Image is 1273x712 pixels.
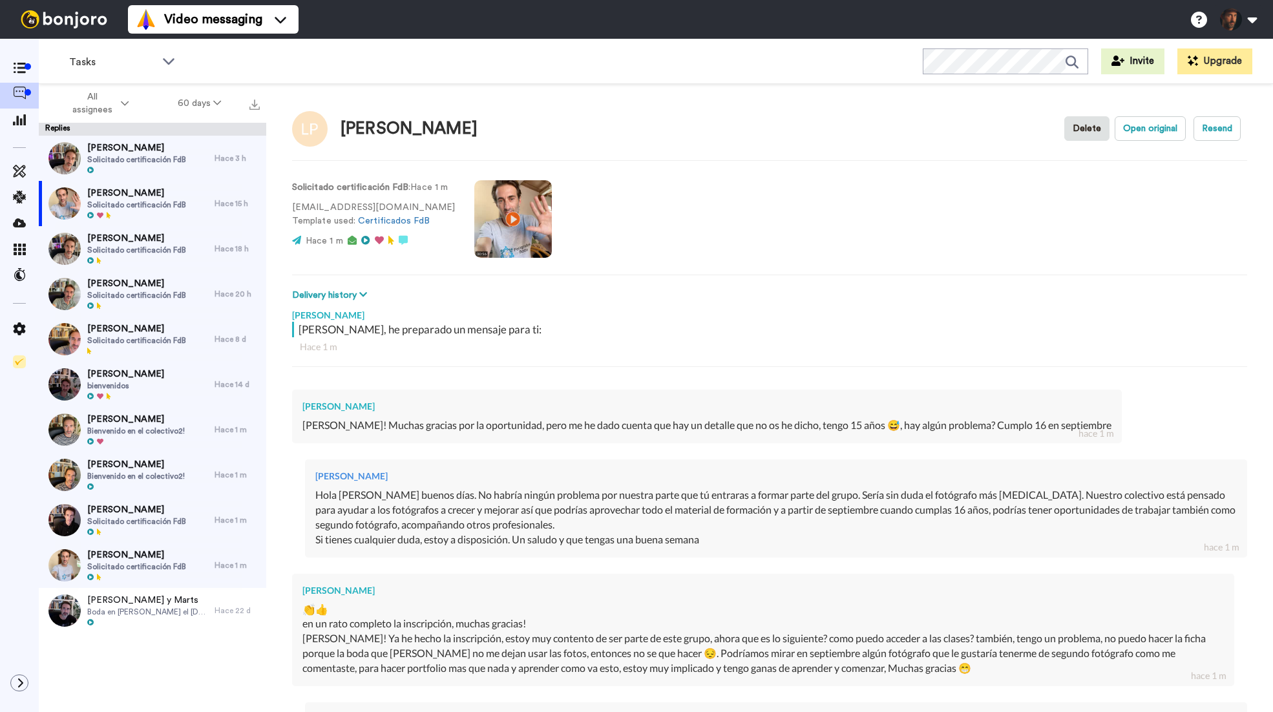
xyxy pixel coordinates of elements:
[39,543,266,588] a: [PERSON_NAME]Solicitado certificación FdBHace 1 m
[292,183,408,192] strong: Solicitado certificación FdB
[48,594,81,627] img: 634a6568-9ea4-4647-9d25-9272ea441ac7-thumb.jpg
[215,244,260,254] div: Hace 18 h
[16,10,112,28] img: bj-logo-header-white.svg
[302,631,1224,676] div: [PERSON_NAME]! Ya he hecho la inscripción, estoy muy contento de ser parte de este grupo, ahora q...
[300,340,1239,353] div: Hace 1 m
[39,588,266,633] a: [PERSON_NAME] y MartsBoda en [PERSON_NAME] el [DATE]Hace 22 d
[1115,116,1186,141] button: Open original
[48,187,81,220] img: 9fb4516d-fe29-45ae-80c4-76c673d8d575-thumb.jpg
[87,471,185,481] span: Bienvenido en el colectivo2!
[87,549,186,561] span: [PERSON_NAME]
[292,201,455,228] p: [EMAIL_ADDRESS][DOMAIN_NAME] Template used:
[1194,116,1241,141] button: Resend
[1191,669,1226,682] div: hace 1 m
[87,516,186,527] span: Solicitado certificación FdB
[215,198,260,209] div: Hace 15 h
[48,549,81,581] img: 5d8232d3-88fa-4170-b255-6b8d9665c586-thumb.jpg
[215,470,260,480] div: Hace 1 m
[1078,427,1114,440] div: hace 1 m
[315,488,1237,547] div: Hola [PERSON_NAME] buenos días. No habría ningún problema por nuestra parte que tú entraras a for...
[87,245,186,255] span: Solicitado certificación FdB
[39,362,266,407] a: [PERSON_NAME]bienvenidosHace 14 d
[87,141,186,154] span: [PERSON_NAME]
[48,368,81,401] img: 8cfd27fc-20aa-4c6e-b48b-d3b5c96c05fa-thumb.jpg
[41,85,153,121] button: All assignees
[306,236,343,246] span: Hace 1 m
[215,605,260,616] div: Hace 22 d
[302,602,1224,617] div: 👏👍
[153,92,246,115] button: 60 days
[66,90,118,116] span: All assignees
[136,9,156,30] img: vm-color.svg
[215,424,260,435] div: Hace 1 m
[164,10,262,28] span: Video messaging
[39,407,266,452] a: [PERSON_NAME]Bienvenido en el colectivo2!Hace 1 m
[299,322,1244,337] div: [PERSON_NAME], he preparado un mensaje para ti:
[1064,116,1110,141] button: Delete
[87,322,186,335] span: [PERSON_NAME]
[292,302,1247,322] div: [PERSON_NAME]
[292,111,328,147] img: Image of Lucas Pérez Álvarez
[87,154,186,165] span: Solicitado certificación FdB
[48,142,81,174] img: a80bb8c3-d7fc-407b-9869-90e9a6f18fd2-thumb.jpg
[87,277,186,290] span: [PERSON_NAME]
[48,459,81,491] img: 40a4e510-ce81-47e7-81f3-88b1aa1984d2-thumb.jpg
[69,54,156,70] span: Tasks
[246,94,264,113] button: Export all results that match these filters now.
[48,278,81,310] img: b7f9575d-de6d-4c38-a383-992da0d8a27d-thumb.jpg
[315,470,1237,483] div: [PERSON_NAME]
[87,561,186,572] span: Solicitado certificación FdB
[341,120,478,138] div: [PERSON_NAME]
[87,381,164,391] span: bienvenidos
[87,232,186,245] span: [PERSON_NAME]
[48,233,81,265] img: 1c40bb6d-0c6d-42b2-a7bb-6fc24a4b9d3c-thumb.jpg
[215,560,260,571] div: Hace 1 m
[87,503,186,516] span: [PERSON_NAME]
[48,504,81,536] img: feb29671-45fb-4ae6-bdb6-ed9c08f7e3e3-thumb.jpg
[215,289,260,299] div: Hace 20 h
[87,607,208,617] span: Boda en [PERSON_NAME] el [DATE]
[1177,48,1252,74] button: Upgrade
[87,200,186,210] span: Solicitado certificación FdB
[1101,48,1164,74] button: Invite
[39,181,266,226] a: [PERSON_NAME]Solicitado certificación FdBHace 15 h
[87,413,185,426] span: [PERSON_NAME]
[87,368,164,381] span: [PERSON_NAME]
[87,187,186,200] span: [PERSON_NAME]
[215,153,260,163] div: Hace 3 h
[87,426,185,436] span: Bienvenido en el colectivo2!
[48,323,81,355] img: 4d40fe9f-106d-4c5e-a975-0c7c8ec4a466-thumb.jpg
[249,99,260,110] img: export.svg
[39,136,266,181] a: [PERSON_NAME]Solicitado certificación FdBHace 3 h
[13,355,26,368] img: Checklist.svg
[87,458,185,471] span: [PERSON_NAME]
[39,452,266,497] a: [PERSON_NAME]Bienvenido en el colectivo2!Hace 1 m
[87,290,186,300] span: Solicitado certificación FdB
[215,334,260,344] div: Hace 8 d
[39,497,266,543] a: [PERSON_NAME]Solicitado certificación FdBHace 1 m
[39,317,266,362] a: [PERSON_NAME]Solicitado certificación FdBHace 8 d
[302,616,1224,631] div: en un rato completo la inscripción, muchas gracias!
[39,226,266,271] a: [PERSON_NAME]Solicitado certificación FdBHace 18 h
[302,418,1111,433] div: [PERSON_NAME]! Muchas gracias por la oportunidad, pero me he dado cuenta que hay un detalle que n...
[292,288,371,302] button: Delivery history
[215,515,260,525] div: Hace 1 m
[292,181,455,194] p: : Hace 1 m
[1204,541,1239,554] div: hace 1 m
[87,335,186,346] span: Solicitado certificación FdB
[39,271,266,317] a: [PERSON_NAME]Solicitado certificación FdBHace 20 h
[215,379,260,390] div: Hace 14 d
[358,216,430,225] a: Certificados FdB
[302,400,1111,413] div: [PERSON_NAME]
[302,584,1224,597] div: [PERSON_NAME]
[87,594,208,607] span: [PERSON_NAME] y Marts
[39,123,266,136] div: Replies
[48,414,81,446] img: bce5ef24-6920-4fc3-a3d6-808e6f93f7a1-thumb.jpg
